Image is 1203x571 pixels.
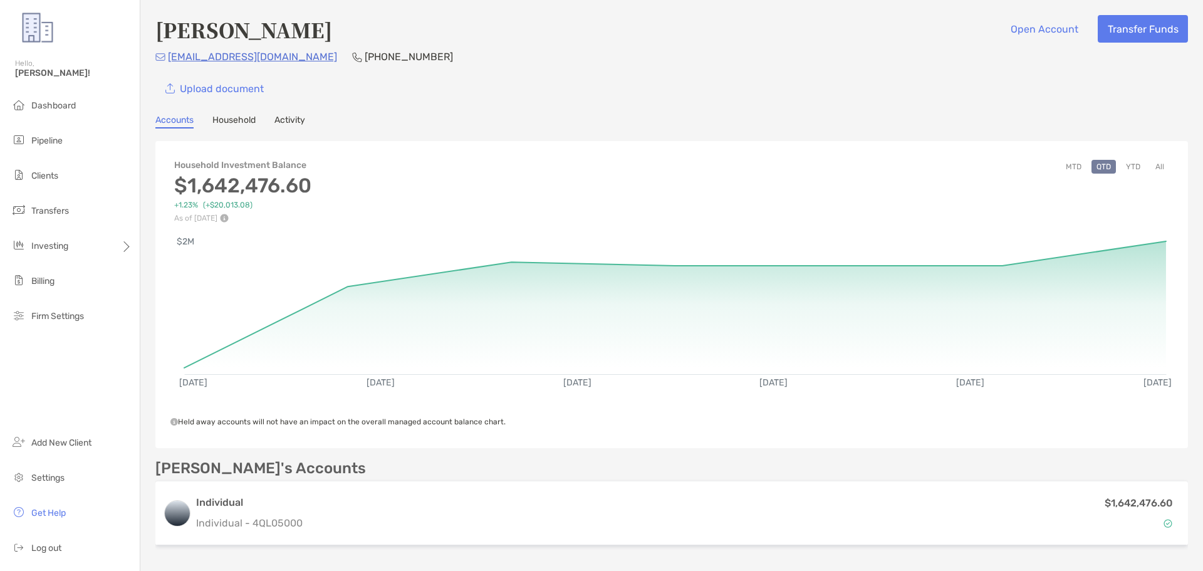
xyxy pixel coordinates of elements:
img: settings icon [11,469,26,485]
img: investing icon [11,238,26,253]
button: Open Account [1001,15,1088,43]
img: Phone Icon [352,52,362,62]
img: Account Status icon [1164,519,1172,528]
img: logo account [165,501,190,526]
span: Billing [31,276,55,286]
img: Email Icon [155,53,165,61]
span: Log out [31,543,61,553]
a: Upload document [155,75,273,102]
text: [DATE] [759,377,788,388]
img: clients icon [11,167,26,182]
text: [DATE] [179,377,207,388]
a: Activity [274,115,305,128]
span: Dashboard [31,100,76,111]
span: Firm Settings [31,311,84,322]
button: QTD [1091,160,1116,174]
img: dashboard icon [11,97,26,112]
span: Settings [31,473,65,483]
img: logout icon [11,540,26,555]
button: MTD [1061,160,1086,174]
img: add_new_client icon [11,434,26,449]
p: [PERSON_NAME]'s Accounts [155,461,366,476]
img: Zoe Logo [15,5,60,50]
span: Held away accounts will not have an impact on the overall managed account balance chart. [170,417,506,426]
p: As of [DATE] [174,214,311,223]
img: billing icon [11,273,26,288]
span: Add New Client [31,437,91,448]
span: (+$20,013.08) [203,201,253,210]
button: All [1150,160,1169,174]
img: button icon [165,83,175,94]
h3: Individual [196,495,303,510]
span: Clients [31,170,58,181]
img: transfers icon [11,202,26,217]
h4: Household Investment Balance [174,160,311,170]
button: Transfer Funds [1098,15,1188,43]
img: Performance Info [220,214,229,223]
img: get-help icon [11,505,26,520]
span: Investing [31,241,68,251]
img: firm-settings icon [11,308,26,323]
text: [DATE] [563,377,591,388]
img: pipeline icon [11,132,26,147]
h4: [PERSON_NAME] [155,15,332,44]
text: [DATE] [1143,377,1172,388]
p: [PHONE_NUMBER] [365,49,453,65]
button: YTD [1121,160,1145,174]
span: +1.23% [174,201,198,210]
span: Get Help [31,508,66,518]
p: [EMAIL_ADDRESS][DOMAIN_NAME] [168,49,337,65]
p: $1,642,476.60 [1105,495,1173,511]
h3: $1,642,476.60 [174,174,311,197]
a: Household [212,115,256,128]
span: Pipeline [31,135,63,146]
p: Individual - 4QL05000 [196,515,303,531]
text: [DATE] [956,377,984,388]
text: $2M [177,236,194,247]
span: Transfers [31,206,69,216]
a: Accounts [155,115,194,128]
span: [PERSON_NAME]! [15,68,132,78]
text: [DATE] [367,377,395,388]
